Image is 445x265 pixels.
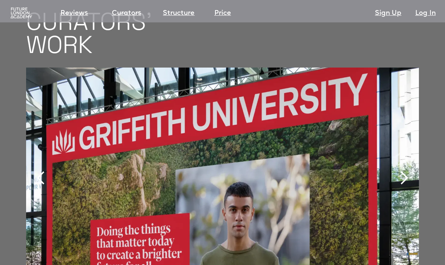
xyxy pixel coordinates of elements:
a: Price [214,8,231,19]
a: Sign Up [375,8,401,19]
a: Structure [163,8,195,19]
a: Reviews [60,8,88,19]
h1: CURATORS' WORK [26,10,445,56]
a: Curators [112,8,141,19]
a: Log In [415,8,436,19]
